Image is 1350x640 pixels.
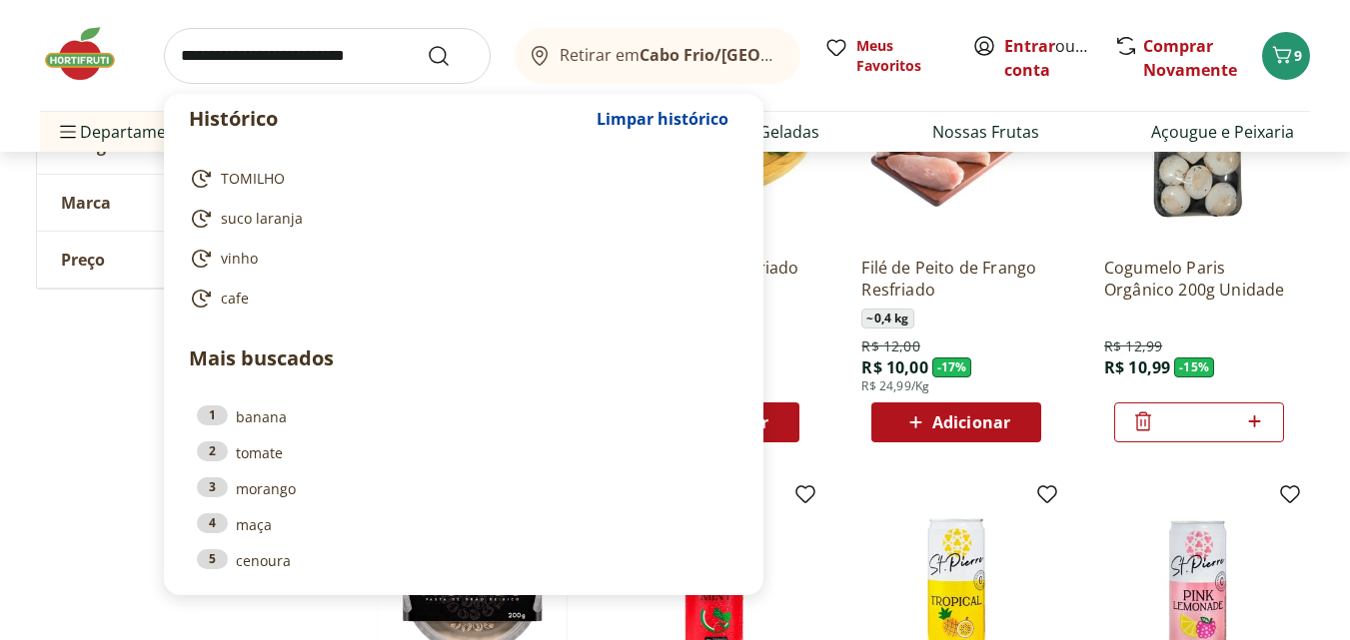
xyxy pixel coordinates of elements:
span: Meus Favoritos [856,36,948,76]
button: Limpar histórico [587,95,738,143]
a: Cogumelo Paris Orgânico 200g Unidade [1104,257,1294,301]
div: 2 [197,441,228,461]
a: 1banana [197,405,730,427]
a: suco laranja [189,207,730,231]
a: Comprar Novamente [1143,35,1237,81]
span: 9 [1294,46,1302,65]
span: TOMILHO [221,169,285,189]
span: Marca [61,193,111,213]
span: suco laranja [221,209,303,229]
a: 5cenoura [197,549,730,571]
span: R$ 10,99 [1104,356,1170,378]
span: R$ 24,99/Kg [861,378,929,394]
span: Adicionar [932,414,1010,430]
span: Limpar histórico [597,111,728,127]
button: Retirar emCabo Frio/[GEOGRAPHIC_DATA] [515,28,800,84]
p: Histórico [189,105,587,133]
a: vinho [189,247,730,271]
span: R$ 12,99 [1104,336,1162,356]
span: ~ 0,4 kg [861,309,913,328]
span: R$ 10,00 [861,356,927,378]
a: Entrar [1004,35,1055,57]
button: Carrinho [1262,32,1310,80]
a: 2tomate [197,441,730,463]
span: ou [1004,34,1093,82]
a: TOMILHO [189,167,730,191]
img: Hortifruti [40,24,140,84]
div: 5 [197,549,228,569]
button: Submit Search [427,44,475,68]
span: Retirar em [560,46,780,64]
span: R$ 12,00 [861,336,919,356]
div: 4 [197,513,228,533]
a: Açougue e Peixaria [1151,120,1294,144]
a: 3morango [197,477,730,499]
button: Menu [56,108,80,156]
a: cafe [189,287,730,311]
a: Nossas Frutas [932,120,1039,144]
a: Filé de Peito de Frango Resfriado [861,257,1051,301]
div: 1 [197,405,228,425]
button: Preço [37,232,337,288]
button: Marca [37,175,337,231]
b: Cabo Frio/[GEOGRAPHIC_DATA] [640,44,886,66]
span: Departamentos [56,108,200,156]
a: 4maça [197,513,730,535]
input: search [164,28,491,84]
span: - 17 % [932,357,972,377]
span: cafe [221,289,249,309]
span: - 15 % [1174,357,1214,377]
span: vinho [221,249,258,269]
button: Adicionar [871,402,1041,442]
span: Preço [61,250,105,270]
a: Criar conta [1004,35,1114,81]
a: Meus Favoritos [824,36,948,76]
p: Mais buscados [189,343,738,373]
div: 3 [197,477,228,497]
